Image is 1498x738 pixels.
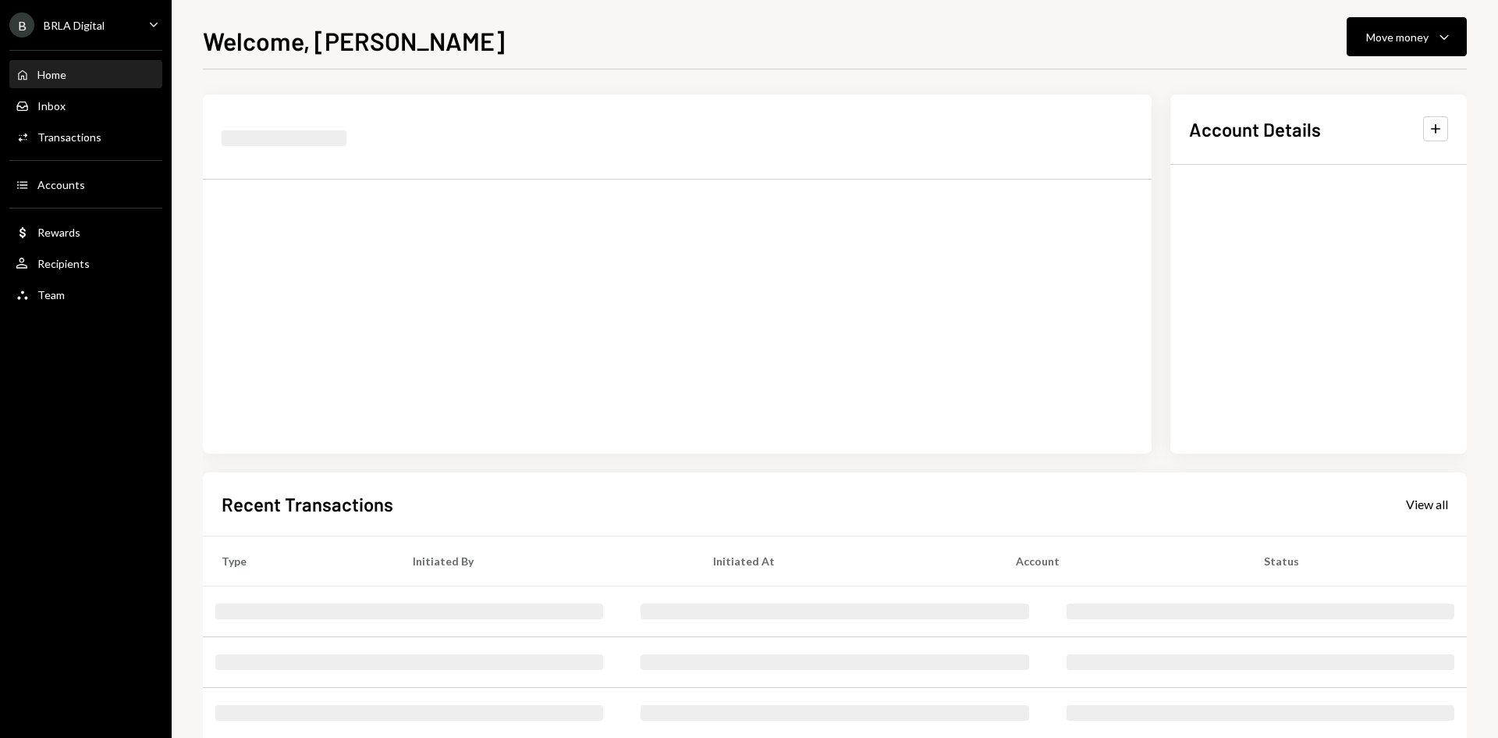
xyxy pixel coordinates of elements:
[9,249,162,277] a: Recipients
[9,91,162,119] a: Inbox
[9,170,162,198] a: Accounts
[9,60,162,88] a: Home
[222,491,393,517] h2: Recent Transactions
[37,178,85,191] div: Accounts
[9,12,34,37] div: B
[694,536,997,586] th: Initiated At
[37,99,66,112] div: Inbox
[9,218,162,246] a: Rewards
[203,25,505,56] h1: Welcome, [PERSON_NAME]
[9,280,162,308] a: Team
[394,536,694,586] th: Initiated By
[1189,116,1321,142] h2: Account Details
[37,226,80,239] div: Rewards
[997,536,1245,586] th: Account
[1366,29,1429,45] div: Move money
[1406,497,1448,512] div: View all
[37,130,101,144] div: Transactions
[1406,495,1448,512] a: View all
[1347,17,1467,56] button: Move money
[9,123,162,151] a: Transactions
[44,19,105,32] div: BRLA Digital
[203,536,394,586] th: Type
[37,257,90,270] div: Recipients
[37,68,66,81] div: Home
[37,288,65,301] div: Team
[1245,536,1467,586] th: Status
